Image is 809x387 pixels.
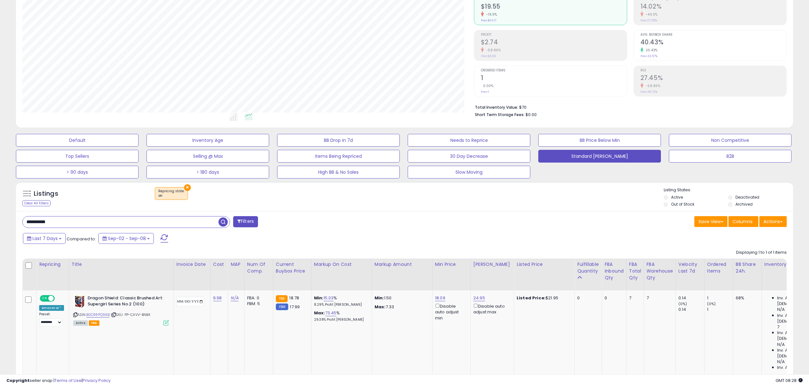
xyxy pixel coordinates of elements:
div: MAP [231,261,241,268]
button: Last 7 Days [23,233,66,244]
div: FBA inbound Qty [605,261,624,281]
label: Out of Stock [671,201,694,207]
div: Velocity Last 7d [678,261,702,274]
button: Standard [PERSON_NAME] [538,150,661,163]
small: 20.43% [643,48,658,53]
span: Compared to: [67,236,96,242]
div: Ordered Items [707,261,730,274]
label: Archived [735,201,753,207]
button: Columns [728,216,758,227]
small: Prev: 66.73% [641,90,657,94]
small: Prev: $24.17 [481,18,496,22]
small: Prev: 1 [481,90,489,94]
h5: Listings [34,189,58,198]
div: Clear All Filters [22,200,51,206]
h2: $2.74 [481,39,627,47]
div: Min Price [435,261,468,268]
span: $0.00 [526,112,537,118]
div: 0 [577,295,597,301]
p: 7.33 [375,304,427,310]
small: -58.86% [643,84,661,88]
b: Short Term Storage Fees: [475,112,525,117]
div: Num of Comp. [247,261,270,274]
div: Markup Amount [375,261,430,268]
span: N/A [777,307,785,312]
button: Needs to Reprice [408,134,530,147]
th: CSV column name: cust_attr_3_Invoice Date [174,259,210,290]
small: (0%) [707,301,716,306]
div: seller snap | | [6,378,111,384]
b: Total Inventory Value: [475,105,518,110]
div: Disable auto adjust max [473,303,509,315]
button: Sep-02 - Sep-08 [98,233,154,244]
div: 1 [707,307,733,312]
button: Selling @ Max [147,150,269,163]
div: % [314,295,367,307]
div: Listed Price [517,261,572,268]
button: Actions [759,216,787,227]
div: on [158,193,184,198]
a: B0CRRPQ96B [86,312,110,318]
div: Displaying 1 to 1 of 1 items [736,250,787,256]
div: 68% [736,295,757,301]
span: OFF [54,296,64,301]
div: Preset: [39,312,64,326]
small: -19.11% [484,12,497,17]
div: Title [72,261,171,268]
h2: $19.55 [481,3,627,11]
button: Save View [694,216,727,227]
span: Profit [481,33,627,37]
h2: 14.02% [641,3,786,11]
h2: 1 [481,74,627,83]
b: Min: [314,295,324,301]
small: Prev: 27.55% [641,18,657,22]
div: Repricing [39,261,66,268]
div: 0.14 [678,295,704,301]
button: High BB & No Sales [277,166,400,179]
small: 0.00% [481,84,494,88]
span: ON [40,296,48,301]
span: Avg. Buybox Share [641,33,786,37]
b: Listed Price: [517,295,546,301]
small: -49.11% [643,12,658,17]
div: FBA Total Qty [629,261,641,281]
div: 7 [629,295,639,301]
strong: Min: [375,295,384,301]
span: | SKU: PP-CAVV-BNBK [111,312,150,317]
div: $21.95 [517,295,569,301]
a: 73.45 [325,310,337,316]
button: Items Being Repriced [277,150,400,163]
label: Deactivated [735,194,759,200]
button: BB Price Below Min [538,134,661,147]
small: FBA [276,295,288,302]
span: 17.99 [290,304,300,310]
div: 0.14 [678,307,704,312]
span: Repricing state : [158,189,184,198]
p: 1.50 [375,295,427,301]
button: Top Sellers [16,150,139,163]
div: FBA Warehouse Qty [647,261,673,281]
button: × [184,184,191,191]
button: Inventory Age [147,134,269,147]
span: All listings currently available for purchase on Amazon [73,320,88,326]
button: Default [16,134,139,147]
div: Fulfillable Quantity [577,261,599,274]
span: N/A [777,342,785,347]
small: Prev: 33.57% [641,54,657,58]
span: ROI [641,69,786,72]
p: Listing States: [664,187,793,193]
button: Filters [233,216,258,227]
div: 7 [647,295,671,301]
small: FBM [276,303,288,310]
strong: Max: [375,304,386,310]
p: 8.29% Profit [PERSON_NAME] [314,303,367,307]
span: 7 [777,324,779,330]
a: 24.95 [473,295,485,301]
strong: Copyright [6,377,30,383]
div: BB Share 24h. [736,261,759,274]
div: 1 [707,295,733,301]
button: Slow Moving [408,166,530,179]
img: 41Ay8eaCumL._SL40_.jpg [73,295,86,308]
button: BB Drop in 7d [277,134,400,147]
h2: 40.43% [641,39,786,47]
